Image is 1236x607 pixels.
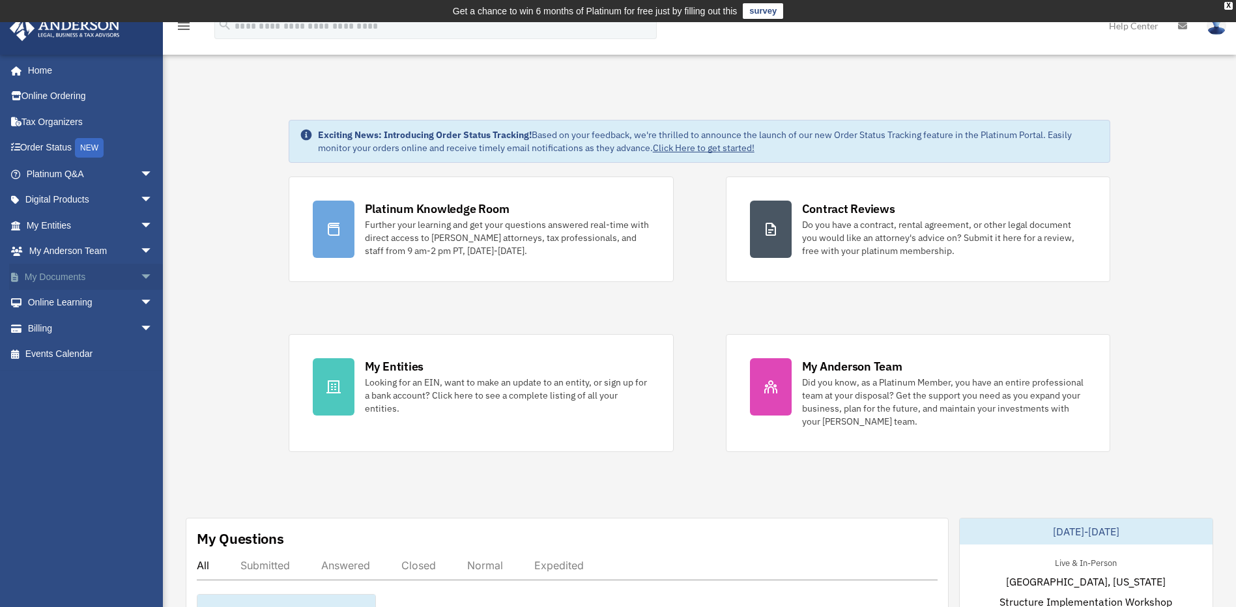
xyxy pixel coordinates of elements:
[140,161,166,188] span: arrow_drop_down
[401,559,436,572] div: Closed
[176,18,192,34] i: menu
[176,23,192,34] a: menu
[197,529,284,548] div: My Questions
[75,138,104,158] div: NEW
[743,3,783,19] a: survey
[365,201,510,217] div: Platinum Knowledge Room
[9,238,173,264] a: My Anderson Teamarrow_drop_down
[453,3,738,19] div: Get a chance to win 6 months of Platinum for free just by filling out this
[534,559,584,572] div: Expedited
[9,315,173,341] a: Billingarrow_drop_down
[802,201,895,217] div: Contract Reviews
[365,376,650,415] div: Looking for an EIN, want to make an update to an entity, or sign up for a bank account? Click her...
[9,264,173,290] a: My Documentsarrow_drop_down
[365,358,424,374] div: My Entities
[140,264,166,290] span: arrow_drop_down
[802,376,1087,428] div: Did you know, as a Platinum Member, you have an entire professional team at your disposal? Get th...
[140,315,166,342] span: arrow_drop_down
[9,290,173,316] a: Online Learningarrow_drop_down
[1207,16,1226,35] img: User Pic
[653,142,755,154] a: Click Here to get started!
[9,83,173,109] a: Online Ordering
[140,238,166,265] span: arrow_drop_down
[9,212,173,238] a: My Entitiesarrow_drop_down
[467,559,503,572] div: Normal
[6,16,124,41] img: Anderson Advisors Platinum Portal
[1224,2,1233,10] div: close
[140,212,166,239] span: arrow_drop_down
[1006,574,1166,589] span: [GEOGRAPHIC_DATA], [US_STATE]
[726,176,1111,282] a: Contract Reviews Do you have a contract, rental agreement, or other legal document you would like...
[9,341,173,367] a: Events Calendar
[960,518,1213,544] div: [DATE]-[DATE]
[240,559,290,572] div: Submitted
[318,129,532,141] strong: Exciting News: Introducing Order Status Tracking!
[9,187,173,213] a: Digital Productsarrow_drop_down
[140,187,166,214] span: arrow_drop_down
[1044,555,1127,569] div: Live & In-Person
[365,218,650,257] div: Further your learning and get your questions answered real-time with direct access to [PERSON_NAM...
[726,334,1111,452] a: My Anderson Team Did you know, as a Platinum Member, you have an entire professional team at your...
[140,290,166,317] span: arrow_drop_down
[802,358,902,374] div: My Anderson Team
[289,176,674,282] a: Platinum Knowledge Room Further your learning and get your questions answered real-time with dire...
[9,135,173,162] a: Order StatusNEW
[318,128,1100,154] div: Based on your feedback, we're thrilled to announce the launch of our new Order Status Tracking fe...
[9,109,173,135] a: Tax Organizers
[197,559,209,572] div: All
[9,161,173,187] a: Platinum Q&Aarrow_drop_down
[218,18,232,32] i: search
[9,57,166,83] a: Home
[321,559,370,572] div: Answered
[802,218,1087,257] div: Do you have a contract, rental agreement, or other legal document you would like an attorney's ad...
[289,334,674,452] a: My Entities Looking for an EIN, want to make an update to an entity, or sign up for a bank accoun...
